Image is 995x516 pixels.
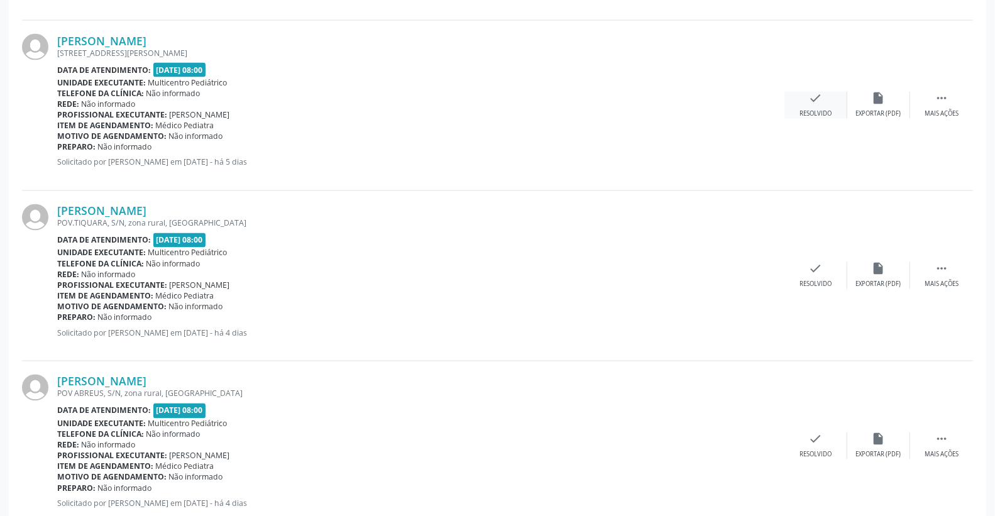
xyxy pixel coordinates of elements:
div: Resolvido [800,110,832,119]
b: Telefone da clínica: [57,89,144,99]
b: Unidade executante: [57,419,146,429]
i: check [809,262,823,276]
img: img [22,375,48,401]
div: Resolvido [800,451,832,459]
span: Médico Pediatra [156,291,214,302]
i: insert_drive_file [872,262,886,276]
b: Data de atendimento: [57,65,151,75]
span: [DATE] 08:00 [153,233,206,248]
b: Item de agendamento: [57,121,153,131]
div: Exportar (PDF) [856,280,901,289]
p: Solicitado por [PERSON_NAME] em [DATE] - há 5 dias [57,157,784,168]
a: [PERSON_NAME] [57,375,146,388]
span: [DATE] 08:00 [153,63,206,77]
span: Não informado [82,270,136,280]
span: Não informado [98,483,152,494]
div: Mais ações [925,110,959,119]
div: [STREET_ADDRESS][PERSON_NAME] [57,48,784,58]
span: [PERSON_NAME] [170,451,230,461]
span: Não informado [169,131,223,142]
b: Unidade executante: [57,77,146,88]
b: Data de atendimento: [57,405,151,416]
b: Motivo de agendamento: [57,302,167,312]
span: Não informado [98,312,152,323]
b: Profissional executante: [57,451,167,461]
div: Mais ações [925,280,959,289]
i: insert_drive_file [872,92,886,106]
b: Motivo de agendamento: [57,131,167,142]
p: Solicitado por [PERSON_NAME] em [DATE] - há 4 dias [57,328,784,339]
img: img [22,34,48,60]
b: Profissional executante: [57,280,167,291]
b: Preparo: [57,483,96,494]
b: Motivo de agendamento: [57,472,167,483]
i: check [809,92,823,106]
a: [PERSON_NAME] [57,34,146,48]
span: Não informado [146,259,201,270]
span: Não informado [82,440,136,451]
div: Exportar (PDF) [856,110,901,119]
div: Mais ações [925,451,959,459]
span: Multicentro Pediátrico [148,419,228,429]
span: Médico Pediatra [156,121,214,131]
i:  [935,92,948,106]
span: Não informado [98,142,152,153]
b: Telefone da clínica: [57,429,144,440]
b: Rede: [57,99,79,110]
b: Rede: [57,440,79,451]
span: [PERSON_NAME] [170,110,230,121]
b: Item de agendamento: [57,291,153,302]
span: Médico Pediatra [156,461,214,472]
div: POV.TIQUARA, S/N, zona rural, [GEOGRAPHIC_DATA] [57,218,784,229]
b: Item de agendamento: [57,461,153,472]
div: Resolvido [800,280,832,289]
span: Não informado [169,302,223,312]
p: Solicitado por [PERSON_NAME] em [DATE] - há 4 dias [57,498,784,509]
b: Unidade executante: [57,248,146,258]
div: POV ABREUS, S/N, zona rural, [GEOGRAPHIC_DATA] [57,388,784,399]
span: Multicentro Pediátrico [148,77,228,88]
b: Data de atendimento: [57,235,151,246]
span: [DATE] 08:00 [153,403,206,418]
div: Exportar (PDF) [856,451,901,459]
span: Não informado [169,472,223,483]
b: Preparo: [57,142,96,153]
img: img [22,204,48,231]
i:  [935,432,948,446]
span: [PERSON_NAME] [170,280,230,291]
span: Multicentro Pediátrico [148,248,228,258]
span: Não informado [146,429,201,440]
b: Profissional executante: [57,110,167,121]
b: Rede: [57,270,79,280]
b: Preparo: [57,312,96,323]
span: Não informado [82,99,136,110]
i: check [809,432,823,446]
i: insert_drive_file [872,432,886,446]
b: Telefone da clínica: [57,259,144,270]
i:  [935,262,948,276]
span: Não informado [146,89,201,99]
a: [PERSON_NAME] [57,204,146,218]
